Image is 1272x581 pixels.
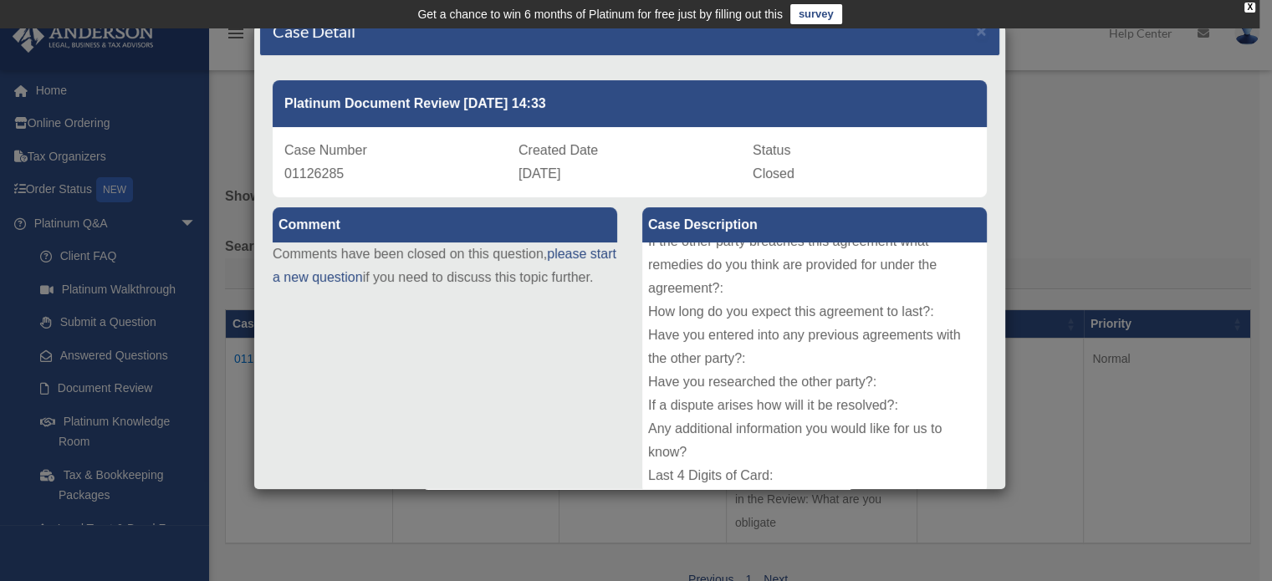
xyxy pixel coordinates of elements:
span: Status [753,143,790,157]
span: × [976,21,987,40]
h4: Case Detail [273,19,355,43]
label: Case Description [642,207,987,242]
span: Case Number [284,143,367,157]
div: Platinum Document Review [DATE] 14:33 [273,80,987,127]
div: Type of Document: Trust and LLC Operating Agreement Document Title: MARSAA FAMILY TRUST Document ... [642,242,987,493]
a: please start a new question [273,247,616,284]
a: survey [790,4,842,24]
span: 01126285 [284,166,344,181]
div: close [1244,3,1255,13]
label: Comment [273,207,617,242]
span: Created Date [519,143,598,157]
p: Comments have been closed on this question, if you need to discuss this topic further. [273,242,617,289]
div: Get a chance to win 6 months of Platinum for free just by filling out this [417,4,783,24]
span: [DATE] [519,166,560,181]
button: Close [976,22,987,39]
span: Closed [753,166,794,181]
